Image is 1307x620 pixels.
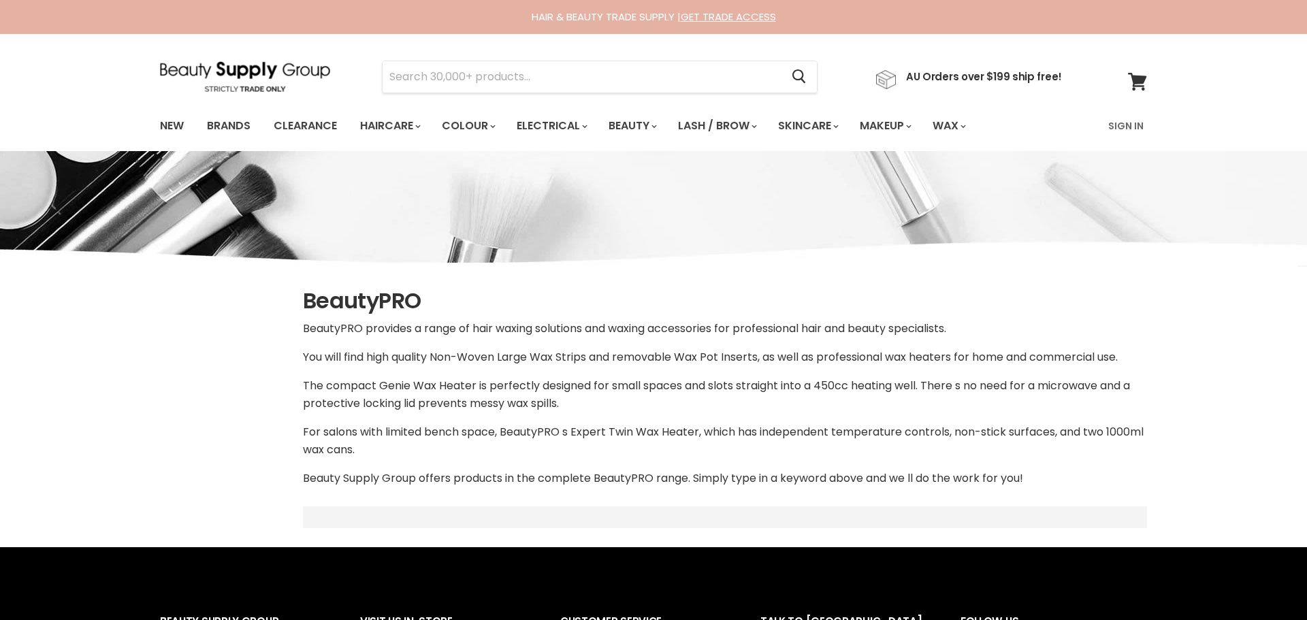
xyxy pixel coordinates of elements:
a: Makeup [850,112,920,140]
a: New [150,112,194,140]
a: Skincare [768,112,847,140]
div: Beauty Supply Group offers products in the complete BeautyPRO range. Simply type in a keyword abo... [303,320,1147,487]
iframe: Gorgias live chat messenger [1239,556,1293,606]
a: Haircare [350,112,429,140]
p: BeautyPRO provides a range of hair waxing solutions and waxing accessories for professional hair ... [303,320,1147,338]
p: For salons with limited bench space, BeautyPRO s Expert Twin Wax Heater, which has independent te... [303,423,1147,459]
button: Search [781,61,817,93]
a: Lash / Brow [668,112,765,140]
a: Brands [197,112,261,140]
ul: Main menu [150,106,1039,146]
a: Beauty [598,112,665,140]
input: Search [383,61,781,93]
a: Wax [922,112,974,140]
a: Clearance [263,112,347,140]
div: HAIR & BEAUTY TRADE SUPPLY | [143,10,1164,24]
p: The compact Genie Wax Heater is perfectly designed for small spaces and slots straight into a 450... [303,377,1147,412]
a: Electrical [506,112,596,140]
a: Colour [432,112,504,140]
a: Sign In [1100,112,1152,140]
a: GET TRADE ACCESS [681,10,776,24]
h1: BeautyPRO [303,287,1147,315]
nav: Main [143,106,1164,146]
form: Product [382,61,818,93]
p: You will find high quality Non-Woven Large Wax Strips and removable Wax Pot Inserts, as well as p... [303,348,1147,366]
